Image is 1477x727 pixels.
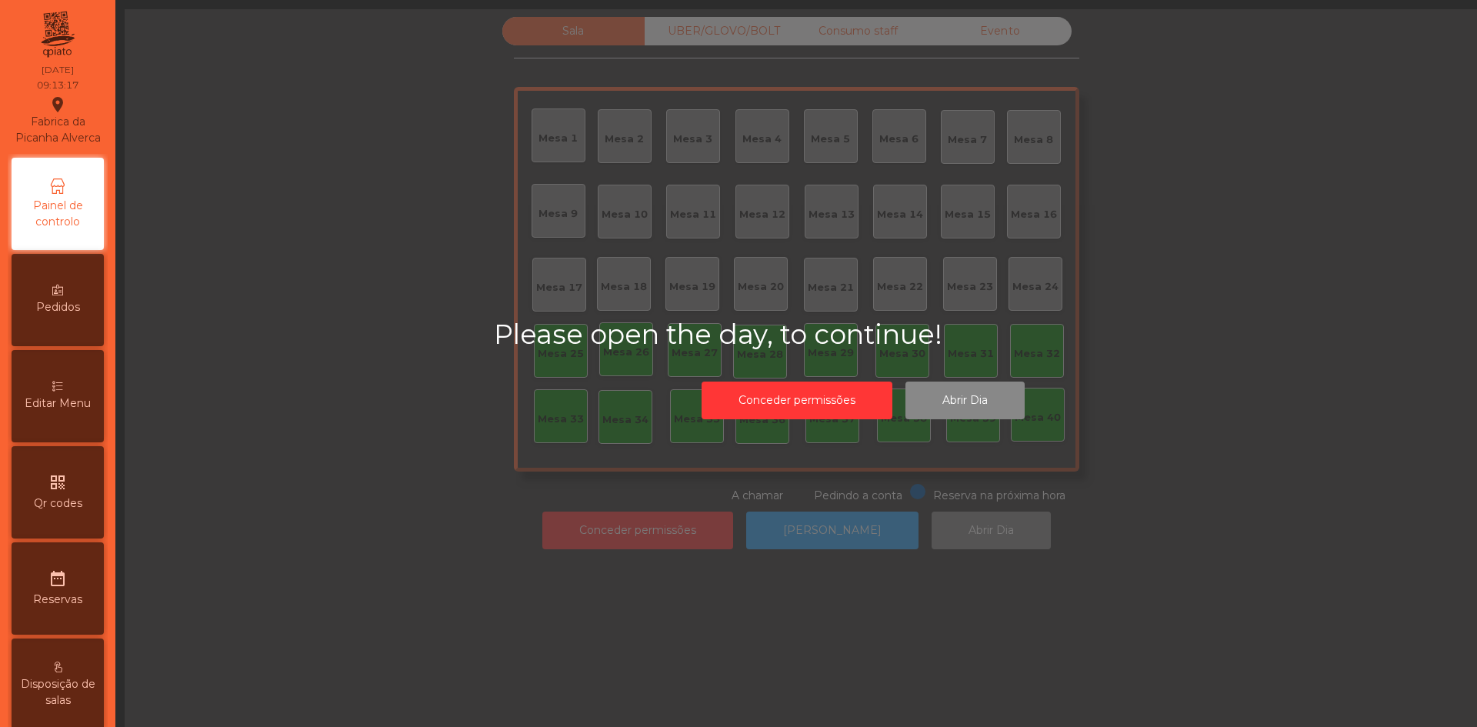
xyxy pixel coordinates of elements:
div: [DATE] [42,63,74,77]
span: Reservas [33,592,82,608]
div: Fabrica da Picanha Alverca [12,95,103,146]
span: Editar Menu [25,395,91,412]
i: qr_code [48,473,67,492]
div: 09:13:17 [37,78,78,92]
span: Pedidos [36,299,80,315]
i: date_range [48,569,67,588]
img: qpiato [38,8,76,62]
span: Qr codes [34,495,82,512]
span: Painel de controlo [15,198,100,230]
span: Disposição de salas [15,676,100,709]
i: location_on [48,95,67,114]
button: Conceder permissões [702,382,892,419]
h2: Please open the day, to continue! [494,318,1232,351]
button: Abrir Dia [905,382,1025,419]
